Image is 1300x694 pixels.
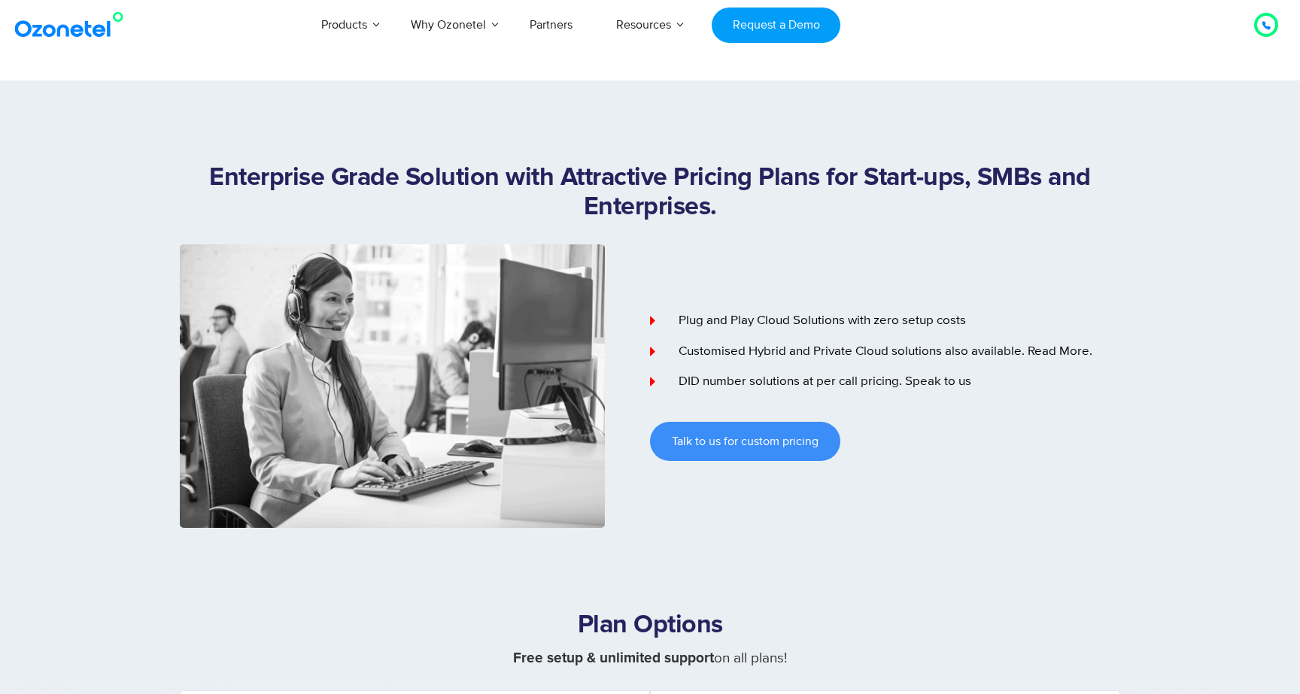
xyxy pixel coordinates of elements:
[513,650,787,667] span: on all plans!
[180,611,1120,641] h2: Plan Options
[672,435,819,447] span: Talk to us for custom pricing
[650,311,1120,331] a: Plug and Play Cloud Solutions with zero setup costs
[675,372,971,392] span: DID number solutions at per call pricing. Speak to us
[675,342,1092,362] span: Customised Hybrid and Private Cloud solutions also available. Read More.
[180,163,1120,222] h1: Enterprise Grade Solution with Attractive Pricing Plans for Start-ups, SMBs and Enterprises.
[712,8,840,43] a: Request a Demo
[650,422,840,461] a: Talk to us for custom pricing
[675,311,966,331] span: Plug and Play Cloud Solutions with zero setup costs
[513,651,714,665] strong: Free setup & unlimited support
[650,342,1120,362] a: Customised Hybrid and Private Cloud solutions also available. Read More.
